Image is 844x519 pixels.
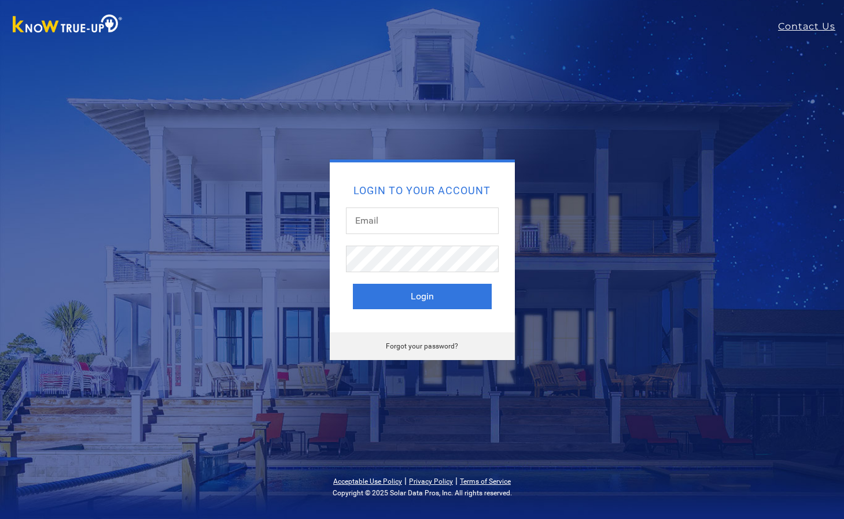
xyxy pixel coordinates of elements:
button: Login [353,284,492,309]
h2: Login to your account [353,186,492,196]
a: Privacy Policy [409,477,453,485]
img: Know True-Up [7,12,128,38]
span: | [404,475,407,486]
span: | [455,475,458,486]
a: Acceptable Use Policy [333,477,402,485]
a: Terms of Service [460,477,511,485]
a: Contact Us [778,20,844,34]
input: Email [346,207,499,234]
a: Forgot your password? [386,342,458,350]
